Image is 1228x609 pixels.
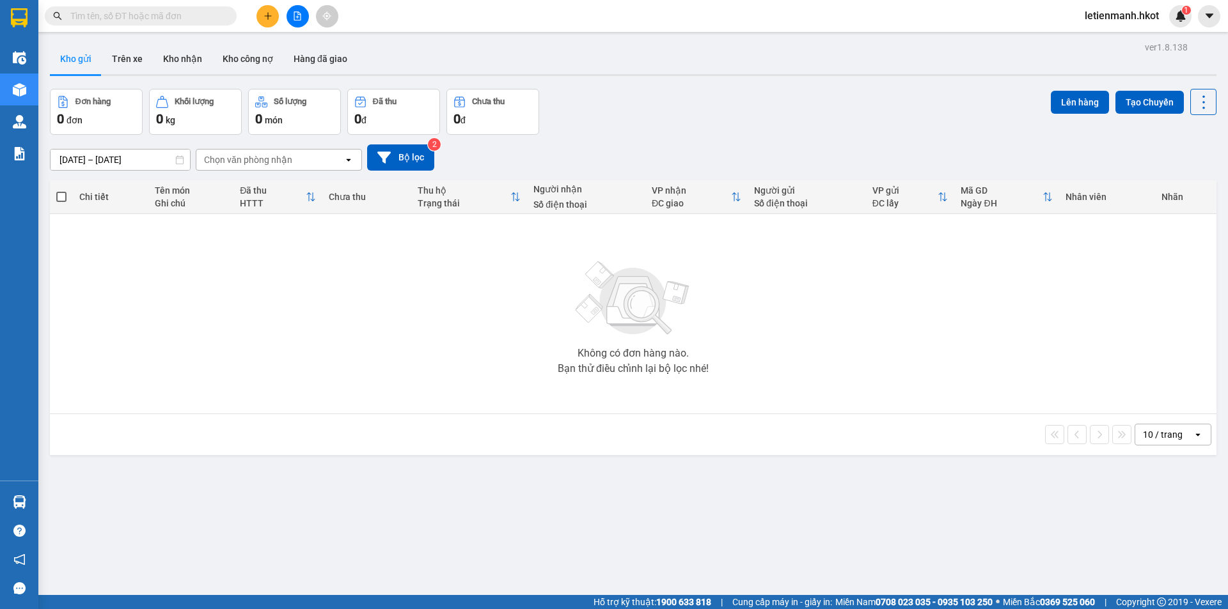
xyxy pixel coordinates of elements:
[155,198,227,208] div: Ghi chú
[1074,8,1169,24] span: letienmanh.hkot
[373,97,397,106] div: Đã thu
[446,89,539,135] button: Chưa thu0đ
[645,180,748,214] th: Toggle SortBy
[656,597,711,607] strong: 1900 633 818
[361,115,366,125] span: đ
[155,185,227,196] div: Tên món
[835,595,993,609] span: Miền Nam
[354,111,361,127] span: 0
[1184,6,1188,15] span: 1
[872,198,938,208] div: ĐC lấy
[347,89,440,135] button: Đã thu0đ
[13,525,26,537] span: question-circle
[1040,597,1095,607] strong: 0369 525 060
[1145,40,1188,54] div: ver 1.8.138
[652,198,731,208] div: ĐC giao
[149,89,242,135] button: Khối lượng0kg
[721,595,723,609] span: |
[1204,10,1215,22] span: caret-down
[594,595,711,609] span: Hỗ trợ kỹ thuật:
[754,185,860,196] div: Người gửi
[961,198,1043,208] div: Ngày ĐH
[418,198,510,208] div: Trạng thái
[1003,595,1095,609] span: Miền Bắc
[1066,192,1148,202] div: Nhân viên
[367,144,434,171] button: Bộ lọc
[50,43,102,74] button: Kho gửi
[13,51,26,65] img: warehouse-icon
[866,180,955,214] th: Toggle SortBy
[428,138,441,151] sup: 2
[265,115,283,125] span: món
[453,111,460,127] span: 0
[264,12,272,20] span: plus
[102,43,153,74] button: Trên xe
[1051,91,1109,114] button: Lên hàng
[175,97,214,106] div: Khối lượng
[212,43,283,74] button: Kho công nợ
[533,184,639,194] div: Người nhận
[1193,429,1203,440] svg: open
[274,97,306,106] div: Số lượng
[204,153,292,166] div: Chọn văn phòng nhận
[50,89,143,135] button: Đơn hàng0đơn
[233,180,322,214] th: Toggle SortBy
[13,553,26,566] span: notification
[70,9,221,23] input: Tìm tên, số ĐT hoặc mã đơn
[732,595,832,609] span: Cung cấp máy in - giấy in:
[13,495,26,509] img: warehouse-icon
[11,8,28,27] img: logo-vxr
[652,185,731,196] div: VP nhận
[13,582,26,594] span: message
[961,185,1043,196] div: Mã GD
[51,150,190,170] input: Select a date range.
[954,180,1059,214] th: Toggle SortBy
[57,111,64,127] span: 0
[569,254,697,343] img: svg+xml;base64,PHN2ZyBjbGFzcz0ibGlzdC1wbHVnX19zdmciIHhtbG5zPSJodHRwOi8vd3d3LnczLm9yZy8yMDAwL3N2Zy...
[166,115,175,125] span: kg
[13,115,26,128] img: warehouse-icon
[75,97,111,106] div: Đơn hàng
[293,12,302,20] span: file-add
[153,43,212,74] button: Kho nhận
[754,198,860,208] div: Số điện thoại
[255,111,262,127] span: 0
[240,185,306,196] div: Đã thu
[248,89,341,135] button: Số lượng0món
[329,192,405,202] div: Chưa thu
[156,111,163,127] span: 0
[558,364,709,374] div: Bạn thử điều chỉnh lại bộ lọc nhé!
[460,115,466,125] span: đ
[240,198,306,208] div: HTTT
[1175,10,1186,22] img: icon-new-feature
[79,192,141,202] div: Chi tiết
[1182,6,1191,15] sup: 1
[578,348,689,358] div: Không có đơn hàng nào.
[1161,192,1210,202] div: Nhãn
[256,5,279,27] button: plus
[872,185,938,196] div: VP gửi
[418,185,510,196] div: Thu hộ
[343,155,354,165] svg: open
[316,5,338,27] button: aim
[67,115,83,125] span: đơn
[996,599,1000,605] span: ⚪️
[287,5,309,27] button: file-add
[533,199,639,210] div: Số điện thoại
[411,180,527,214] th: Toggle SortBy
[1105,595,1106,609] span: |
[13,83,26,96] img: warehouse-icon
[13,147,26,160] img: solution-icon
[1143,428,1183,441] div: 10 / trang
[283,43,358,74] button: Hàng đã giao
[472,97,505,106] div: Chưa thu
[876,597,993,607] strong: 0708 023 035 - 0935 103 250
[1157,597,1166,606] span: copyright
[1115,91,1184,114] button: Tạo Chuyến
[322,12,331,20] span: aim
[53,12,62,20] span: search
[1198,5,1220,27] button: caret-down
